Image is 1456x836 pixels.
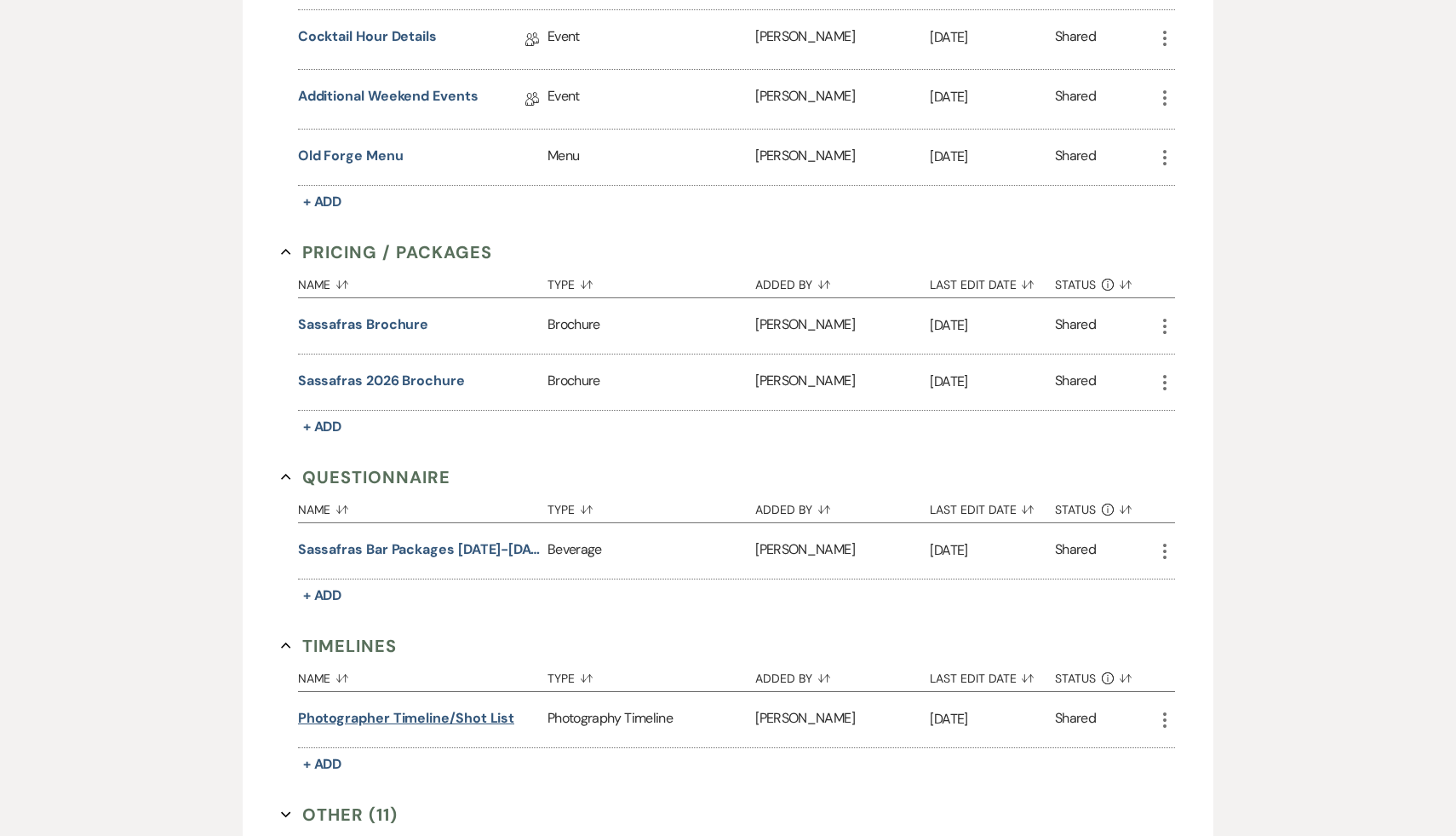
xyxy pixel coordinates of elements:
[930,314,1055,337] p: [DATE]
[755,490,930,522] button: Added By
[930,539,1055,562] p: [DATE]
[930,371,1055,393] p: [DATE]
[303,755,342,773] span: + Add
[547,523,755,579] div: Beverage
[1055,504,1096,516] span: Status
[930,659,1055,691] button: Last Edit Date
[755,523,930,579] div: [PERSON_NAME]
[1055,26,1096,53] div: Shared
[930,708,1055,730] p: [DATE]
[547,659,755,691] button: Type
[1055,659,1155,691] button: Status
[298,86,479,112] a: Additional Weekend Events
[298,584,347,608] button: + Add
[755,265,930,297] button: Added By
[298,190,347,214] button: + Add
[298,415,347,439] button: + Add
[547,355,755,410] div: Brochure
[547,10,755,69] div: Event
[755,692,930,747] div: [PERSON_NAME]
[1055,314,1096,337] div: Shared
[755,10,930,69] div: [PERSON_NAME]
[298,539,541,560] button: Sassafras Bar Packages [DATE]-[DATE]
[755,659,930,691] button: Added By
[547,692,755,747] div: Photography Timeline
[281,464,450,490] button: Questionnaire
[930,265,1055,297] button: Last Edit Date
[1055,708,1096,731] div: Shared
[547,70,755,129] div: Event
[755,298,930,354] div: [PERSON_NAME]
[298,490,547,522] button: Name
[303,586,342,604] span: + Add
[281,802,398,827] button: Other (11)
[547,265,755,297] button: Type
[303,418,342,435] span: + Add
[547,130,755,185] div: Menu
[930,146,1055,168] p: [DATE]
[298,265,547,297] button: Name
[281,239,492,265] button: Pricing / Packages
[1055,279,1096,291] span: Status
[1055,86,1096,112] div: Shared
[930,490,1055,522] button: Last Edit Date
[298,146,404,166] button: Old Forge Menu
[298,26,437,53] a: Cocktail Hour Details
[1055,265,1155,297] button: Status
[755,355,930,410] div: [PERSON_NAME]
[298,659,547,691] button: Name
[303,193,342,210] span: + Add
[298,752,347,776] button: + Add
[547,298,755,354] div: Brochure
[281,633,397,659] button: Timelines
[930,26,1055,49] p: [DATE]
[547,490,755,522] button: Type
[298,708,515,729] button: Photographer timeline/shot list
[1055,490,1155,522] button: Status
[1055,672,1096,684] span: Status
[1055,371,1096,394] div: Shared
[755,130,930,185] div: [PERSON_NAME]
[1055,539,1096,562] div: Shared
[755,70,930,129] div: [PERSON_NAME]
[930,86,1055,108] p: [DATE]
[298,371,465,391] button: Sassafras 2026 Brochure
[1055,146,1096,169] div: Shared
[298,314,429,335] button: Sassafras Brochure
